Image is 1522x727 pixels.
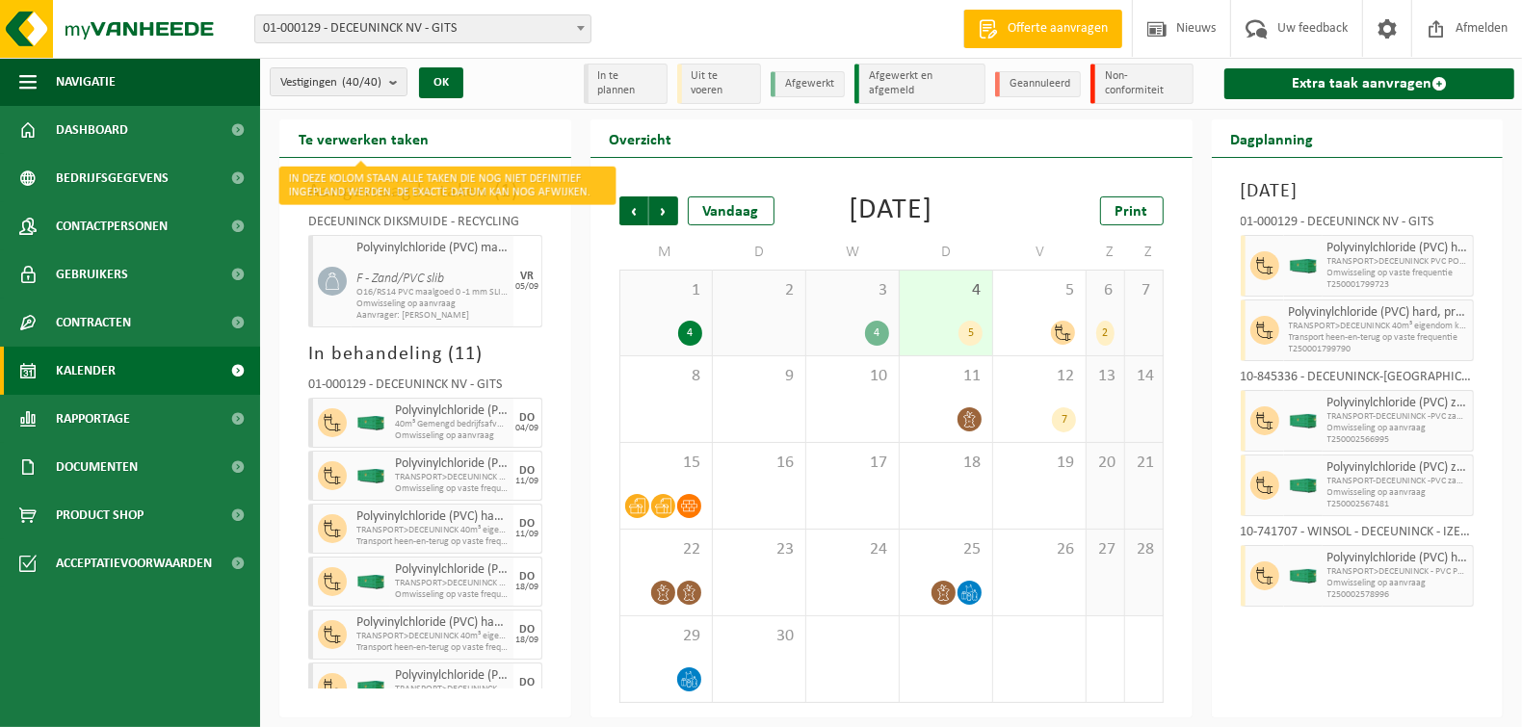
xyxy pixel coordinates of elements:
div: 7 [1052,407,1076,432]
count: (40/40) [342,76,381,89]
span: Polyvinylchloride (PVC) zaagresten [1327,396,1469,411]
span: Bedrijfsgegevens [56,154,169,202]
img: HK-XC-40-GN-00 [1289,414,1318,428]
img: HK-XC-40-GN-00 [356,416,385,430]
span: Polyvinylchloride (PVC) hard, profielen en buizen, post-consumer [356,509,509,525]
td: V [993,235,1087,270]
span: TRANSPORT>DECEUNINCK PVC POST CONSUMER [395,578,509,589]
td: W [806,235,900,270]
span: Polyvinylchloride (PVC) hard, profielen, pre-consumer [395,668,509,684]
li: Afgewerkt [771,71,845,97]
span: 28 [1135,539,1153,560]
div: 04/09 [515,424,538,433]
span: Omwisseling op aanvraag [1327,578,1469,589]
span: O16/RS14 PVC maalgoed 0 -1 mm SLIB FRACTIE [356,287,509,299]
h2: Te verwerken taken [279,119,448,157]
span: Omwisseling op aanvraag [1327,423,1469,434]
span: 11 [455,345,476,364]
li: Uit te voeren [677,64,761,104]
span: 14 [1135,366,1153,387]
span: TRANSPORT>DECEUNINCK 40m³ eigendom klant PVC, post-consumer [356,525,509,536]
span: 21 [1135,453,1153,474]
span: TRANSPORT-DECEUNINCK -PVC zaagresten >DECEUNINCK [1327,411,1469,423]
div: DECEUNINCK DIKSMUIDE - RECYCLING [308,216,542,235]
li: Geannuleerd [995,71,1081,97]
a: Print [1100,196,1164,225]
span: TRANSPORT>DECEUNINCK 40m³ eigendom klant PVC, post-consumer [1289,321,1469,332]
h3: In behandeling ( ) [308,340,542,369]
span: TRANSPORT>DECEUNINCK PVC POST CONSUMER [1327,256,1469,268]
span: 2 [722,280,796,301]
span: Offerte aanvragen [1003,19,1113,39]
span: Vestigingen [280,68,381,97]
div: 11/09 [515,477,538,486]
h3: Aangevraagde taken ( ) [308,177,542,206]
span: 18 [909,453,983,474]
li: In te plannen [584,64,668,104]
div: 25/09 [515,688,538,698]
img: HK-XC-40-GN-00 [356,681,385,695]
span: 10 [816,366,889,387]
span: TRANSPORT>DECEUNINCK 40m³ eigendom klant PVC, post-consumer [356,631,509,642]
li: Afgewerkt en afgemeld [854,64,986,104]
div: 4 [678,321,702,346]
span: Documenten [56,443,138,491]
span: Polyvinylchloride (PVC) hard, profielen, pre-consumer [395,456,509,472]
div: 01-000129 - DECEUNINCK NV - GITS [308,378,542,398]
button: OK [419,67,463,98]
span: Transport heen-en-terug op vaste frequentie [356,642,509,654]
span: 13 [1096,366,1115,387]
td: Z [1125,235,1164,270]
span: 24 [816,539,889,560]
span: T250001799790 [1289,344,1469,355]
a: Extra taak aanvragen [1224,68,1514,99]
span: 3 [816,280,889,301]
span: Polyvinylchloride (PVC) hard, profielen en buizen, post-consumer [1327,551,1469,566]
span: 22 [630,539,702,560]
div: 10-741707 - WINSOL - DECEUNINCK - IZEGEM [1241,526,1475,545]
span: Volgende [649,196,678,225]
div: DO [519,412,535,424]
span: T250001799723 [1327,279,1469,291]
span: Navigatie [56,58,116,106]
td: D [713,235,806,270]
span: 1 [630,280,702,301]
div: DO [519,571,535,583]
span: Polyvinylchloride (PVC) hard, profielen, pre-consumer [1327,241,1469,256]
td: D [900,235,993,270]
span: 25 [909,539,983,560]
span: Polyvinylchloride (PVC) hard, profielen en buizen, post-consumer [1289,305,1469,321]
img: HK-XC-40-GN-00 [1289,479,1318,493]
div: VR [520,271,534,282]
span: Omwisseling op vaste frequentie [395,483,509,495]
span: Transport heen-en-terug op vaste frequentie [356,536,509,548]
span: Polyvinylchloride (PVC) met hout, plaat < 1m [395,403,509,419]
div: 18/09 [515,636,538,645]
button: Vestigingen(40/40) [270,67,407,96]
span: T250002578996 [1327,589,1469,601]
div: 2 [1096,321,1115,346]
span: TRANSPORT>DECEUNINCK PVC POST CONSUMER [395,684,509,695]
span: Acceptatievoorwaarden [56,539,212,587]
h2: Dagplanning [1212,119,1333,157]
span: Contactpersonen [56,202,168,250]
span: 15 [630,453,702,474]
img: HK-XC-40-GN-00 [1289,259,1318,273]
span: 19 [1003,453,1076,474]
span: Transport heen-en-terug op vaste frequentie [1289,332,1469,344]
div: 4 [865,321,889,346]
img: HK-XC-40-GN-00 [356,575,385,589]
span: T250002567481 [1327,499,1469,510]
span: Dashboard [56,106,128,154]
span: Rapportage [56,395,130,443]
h3: [DATE] [1241,177,1475,206]
span: Polyvinylchloride (PVC) zaagresten [1327,460,1469,476]
span: 4 [909,280,983,301]
span: 17 [816,453,889,474]
a: Offerte aanvragen [963,10,1122,48]
td: Z [1087,235,1125,270]
span: Kalender [56,347,116,395]
span: Print [1115,204,1148,220]
i: F - Zand/PVC slib [356,272,444,286]
span: Product Shop [56,491,144,539]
